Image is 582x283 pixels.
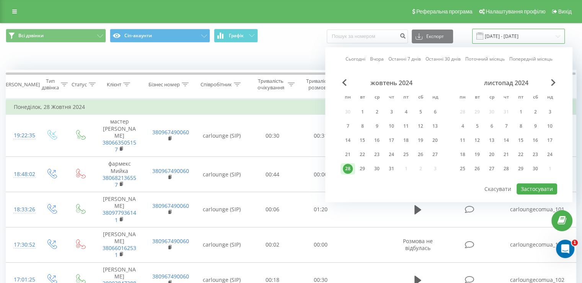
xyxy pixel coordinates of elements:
abbr: середа [486,92,497,104]
div: 29 [516,164,526,174]
div: пн 11 лист 2024 р. [455,135,470,146]
div: 18:48:02 [14,167,29,182]
div: 14 [501,135,511,145]
a: 380663505157 [103,139,136,153]
a: 380967490060 [152,128,189,136]
span: Реферальна програма [416,8,473,15]
a: Сьогодні [346,56,365,63]
div: 14 [343,135,353,145]
div: 19 [416,135,425,145]
div: 27 [487,164,497,174]
a: 380967490060 [152,202,189,209]
div: сб 9 лист 2024 р. [528,120,543,132]
div: сб 2 лист 2024 р. [528,106,543,118]
td: carlounge (SIP) [195,227,249,262]
abbr: вівторок [357,92,368,104]
td: 00:02 [248,227,297,262]
div: чт 31 жовт 2024 р. [384,163,399,174]
div: [PERSON_NAME] [1,81,40,88]
div: 11 [401,121,411,131]
div: пн 28 жовт 2024 р. [341,163,355,174]
div: 20 [487,150,497,160]
div: Клієнт [107,81,121,88]
div: нд 20 жовт 2024 р. [428,135,442,146]
div: Тип дзвінка [42,78,59,91]
div: нд 6 жовт 2024 р. [428,106,442,118]
div: 18:33:26 [14,202,29,217]
div: 5 [472,121,482,131]
div: 22 [357,150,367,160]
div: 23 [372,150,382,160]
abbr: неділя [544,92,556,104]
a: Останні 7 днів [388,56,421,63]
span: Всі дзвінки [18,33,44,39]
div: 8 [357,121,367,131]
td: Понеділок, 28 Жовтня 2024 [6,99,576,115]
span: Графік [229,33,244,38]
div: нд 27 жовт 2024 р. [428,149,442,160]
div: 17:30:52 [14,237,29,252]
div: 12 [472,135,482,145]
div: 24 [545,150,555,160]
div: вт 29 жовт 2024 р. [355,163,370,174]
div: 18 [458,150,468,160]
div: ср 23 жовт 2024 р. [370,149,384,160]
button: Сіп-акаунти [110,29,210,43]
a: 380977936141 [103,209,136,223]
div: ср 16 жовт 2024 р. [370,135,384,146]
div: пн 21 жовт 2024 р. [341,149,355,160]
abbr: понеділок [457,92,468,104]
div: 15 [516,135,526,145]
div: вт 15 жовт 2024 р. [355,135,370,146]
td: 01:20 [297,192,345,227]
div: 25 [458,164,468,174]
abbr: середа [371,92,383,104]
abbr: субота [415,92,426,104]
div: 24 [386,150,396,160]
abbr: четвер [500,92,512,104]
div: чт 28 лист 2024 р. [499,163,514,174]
div: 23 [530,150,540,160]
div: 28 [501,164,511,174]
div: пн 14 жовт 2024 р. [341,135,355,146]
div: пт 8 лист 2024 р. [514,120,528,132]
div: 31 [386,164,396,174]
div: листопад 2024 [455,79,557,87]
button: Застосувати [517,183,557,194]
div: 18 [401,135,411,145]
abbr: вівторок [471,92,483,104]
div: 2 [530,107,540,117]
div: ср 30 жовт 2024 р. [370,163,384,174]
div: чт 21 лист 2024 р. [499,149,514,160]
div: 21 [343,150,353,160]
div: вт 1 жовт 2024 р. [355,106,370,118]
span: Налаштування профілю [486,8,545,15]
div: 30 [530,164,540,174]
div: 16 [372,135,382,145]
div: 3 [545,107,555,117]
div: 26 [472,164,482,174]
button: Експорт [412,30,453,43]
div: пн 18 лист 2024 р. [455,149,470,160]
div: ср 13 лист 2024 р. [484,135,499,146]
div: пт 22 лист 2024 р. [514,149,528,160]
div: сб 30 лист 2024 р. [528,163,543,174]
div: ср 9 жовт 2024 р. [370,120,384,132]
abbr: понеділок [342,92,354,104]
div: пн 7 жовт 2024 р. [341,120,355,132]
div: ср 27 лист 2024 р. [484,163,499,174]
div: 29 [357,164,367,174]
div: 15 [357,135,367,145]
abbr: неділя [429,92,441,104]
div: пн 4 лист 2024 р. [455,120,470,132]
div: сб 23 лист 2024 р. [528,149,543,160]
a: Вчора [370,56,384,63]
div: 25 [401,150,411,160]
div: ср 2 жовт 2024 р. [370,106,384,118]
div: 19 [472,150,482,160]
div: пт 1 лист 2024 р. [514,106,528,118]
td: 00:30 [248,115,297,157]
span: Previous Month [342,79,347,86]
div: нд 13 жовт 2024 р. [428,120,442,132]
a: 380660162531 [103,244,136,258]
